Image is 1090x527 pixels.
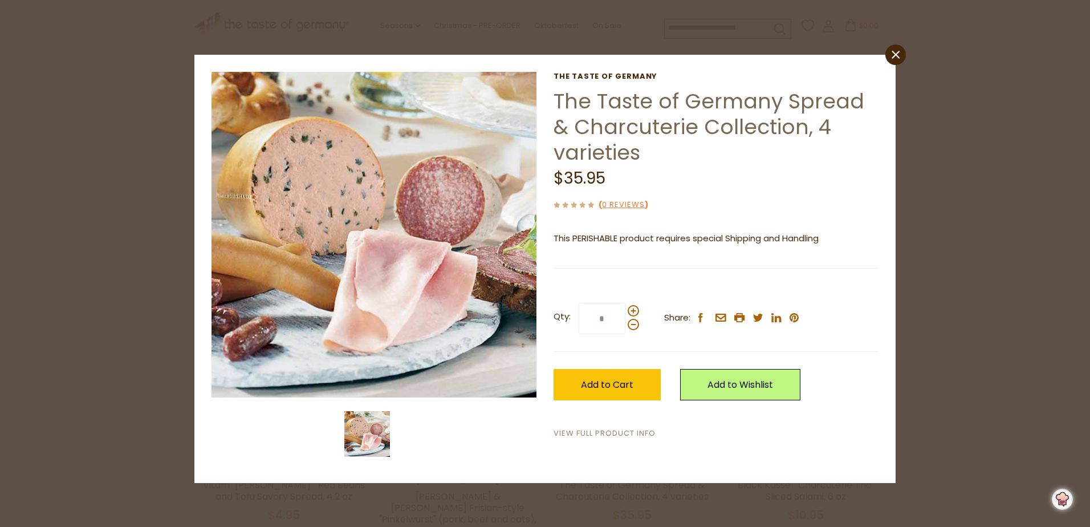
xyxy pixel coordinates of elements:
[554,428,656,440] a: View Full Product Info
[564,254,878,269] li: We will ship this product in heat-protective packaging and ice.
[581,378,633,391] span: Add to Cart
[579,303,625,334] input: Qty:
[602,199,645,211] a: 0 Reviews
[554,167,605,189] span: $35.95
[212,72,537,398] img: The Taste of Germany Spread & Charcuterie Collection, 4 varieties
[554,87,864,167] a: The Taste of Germany Spread & Charcuterie Collection, 4 varieties
[680,369,800,400] a: Add to Wishlist
[554,232,878,246] p: This PERISHABLE product requires special Shipping and Handling
[554,72,878,81] a: The Taste of Germany
[664,311,690,325] span: Share:
[554,369,661,400] button: Add to Cart
[599,199,648,210] span: ( )
[554,310,571,324] strong: Qty:
[344,411,390,457] img: The Taste of Germany Spread & Charcuterie Collection, 4 varieties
